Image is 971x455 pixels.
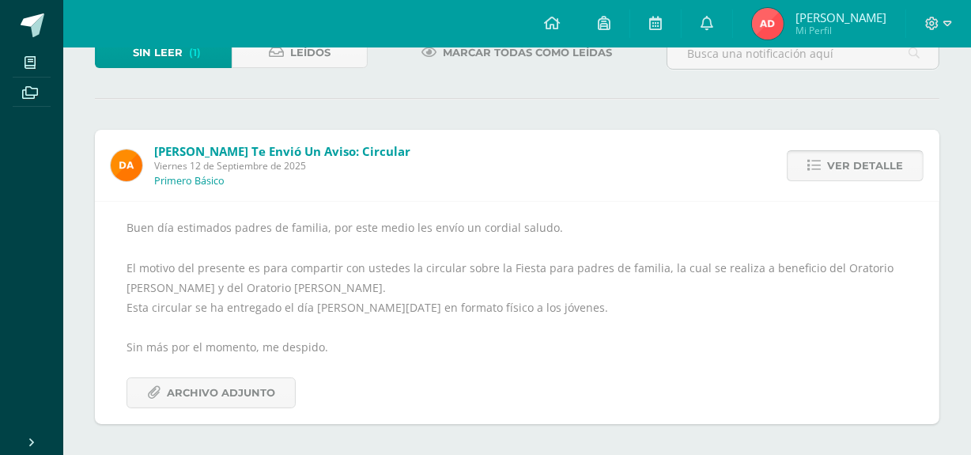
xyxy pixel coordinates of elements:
[167,378,275,408] span: Archivo Adjunto
[752,8,784,40] img: 2b36d78c5330a76a8219e346466025d2.png
[402,37,632,68] a: Marcar todas como leídas
[667,38,939,69] input: Busca una notificación aquí
[232,37,368,68] a: Leídos
[127,377,296,408] a: Archivo Adjunto
[189,38,201,67] span: (1)
[795,9,886,25] span: [PERSON_NAME]
[827,151,903,180] span: Ver detalle
[95,37,232,68] a: Sin leer(1)
[111,150,142,181] img: f9d34ca01e392badc01b6cd8c48cabbd.png
[154,159,410,173] span: Viernes 12 de Septiembre de 2025
[154,175,225,188] p: Primero Básico
[133,38,183,67] span: Sin leer
[443,38,612,67] span: Marcar todas como leídas
[154,143,410,159] span: [PERSON_NAME] te envió un aviso: Circular
[290,38,331,67] span: Leídos
[795,24,886,37] span: Mi Perfil
[127,218,908,408] div: Buen día estimados padres de familia, por este medio les envío un cordial saludo. El motivo del p...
